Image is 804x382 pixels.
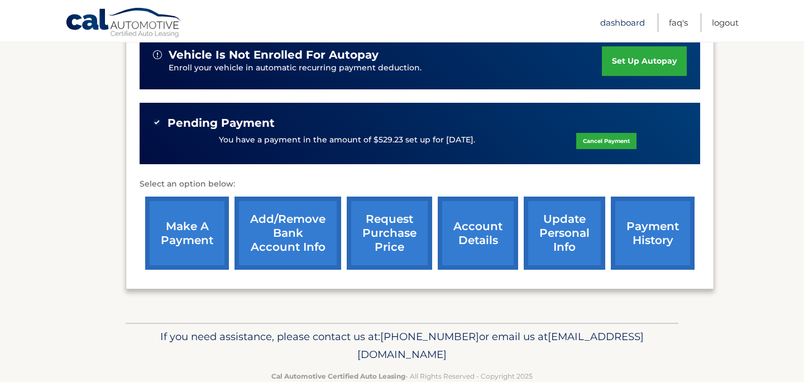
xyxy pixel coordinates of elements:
a: FAQ's [669,13,688,32]
a: update personal info [524,197,605,270]
p: You have a payment in the amount of $529.23 set up for [DATE]. [219,134,475,146]
span: [EMAIL_ADDRESS][DOMAIN_NAME] [357,330,644,361]
p: If you need assistance, please contact us at: or email us at [133,328,671,364]
a: Logout [712,13,739,32]
a: account details [438,197,518,270]
p: Enroll your vehicle in automatic recurring payment deduction. [169,62,602,74]
img: alert-white.svg [153,50,162,59]
a: request purchase price [347,197,432,270]
span: Pending Payment [167,116,275,130]
a: set up autopay [602,46,687,76]
a: Dashboard [600,13,645,32]
strong: Cal Automotive Certified Auto Leasing [271,372,405,380]
img: check-green.svg [153,118,161,126]
a: Cancel Payment [576,133,636,149]
a: Cal Automotive [65,7,183,40]
span: [PHONE_NUMBER] [380,330,479,343]
p: - All Rights Reserved - Copyright 2025 [133,370,671,382]
span: vehicle is not enrolled for autopay [169,48,379,62]
a: payment history [611,197,695,270]
a: Add/Remove bank account info [234,197,341,270]
a: make a payment [145,197,229,270]
p: Select an option below: [140,178,700,191]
